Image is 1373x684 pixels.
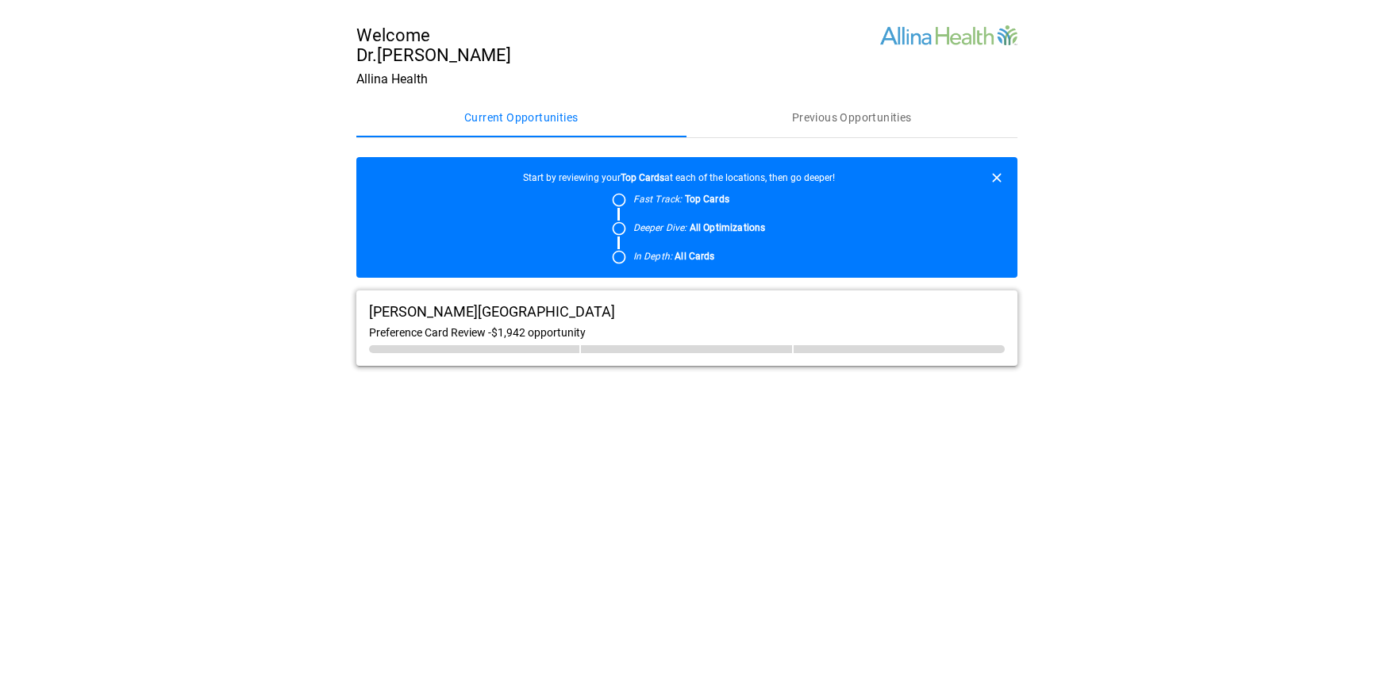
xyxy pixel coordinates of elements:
[356,45,511,65] span: Dr. [PERSON_NAME]
[369,326,586,339] span: Preference Card Review -
[633,194,683,205] em: Fast Track:
[356,25,511,45] span: Welcome
[690,222,766,233] b: All Optimizations
[369,172,989,183] span: Start by reviewing your at each of the locations, then go deeper!
[685,194,729,205] b: Top Cards
[880,25,1017,45] img: Site Logo
[356,71,428,86] span: Allina Health
[491,326,586,339] span: $1,942 opportunity
[621,172,664,183] b: Top Cards
[792,111,912,125] span: Previous Opportunities
[464,111,578,125] span: Current Opportunities
[675,251,714,262] b: All Cards
[633,251,672,262] em: In Depth:
[369,303,615,320] span: [PERSON_NAME][GEOGRAPHIC_DATA]
[633,222,687,233] em: Deeper Dive:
